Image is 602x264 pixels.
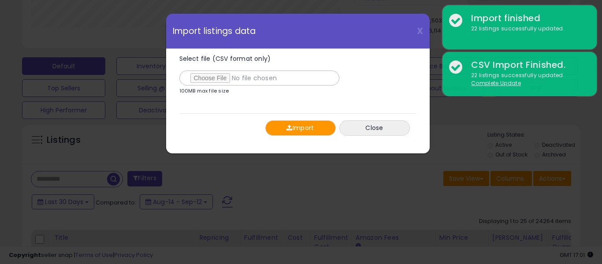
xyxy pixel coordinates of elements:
[179,89,229,93] p: 100MB max file size
[173,27,256,35] span: Import listings data
[179,54,271,63] span: Select file (CSV format only)
[465,59,590,71] div: CSV Import Finished.
[265,120,336,136] button: Import
[417,25,423,37] span: X
[465,71,590,88] div: 22 listings successfully updated.
[339,120,410,136] button: Close
[465,12,590,25] div: Import finished
[465,25,590,33] div: 22 listings successfully updated.
[471,79,521,87] u: Complete Update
